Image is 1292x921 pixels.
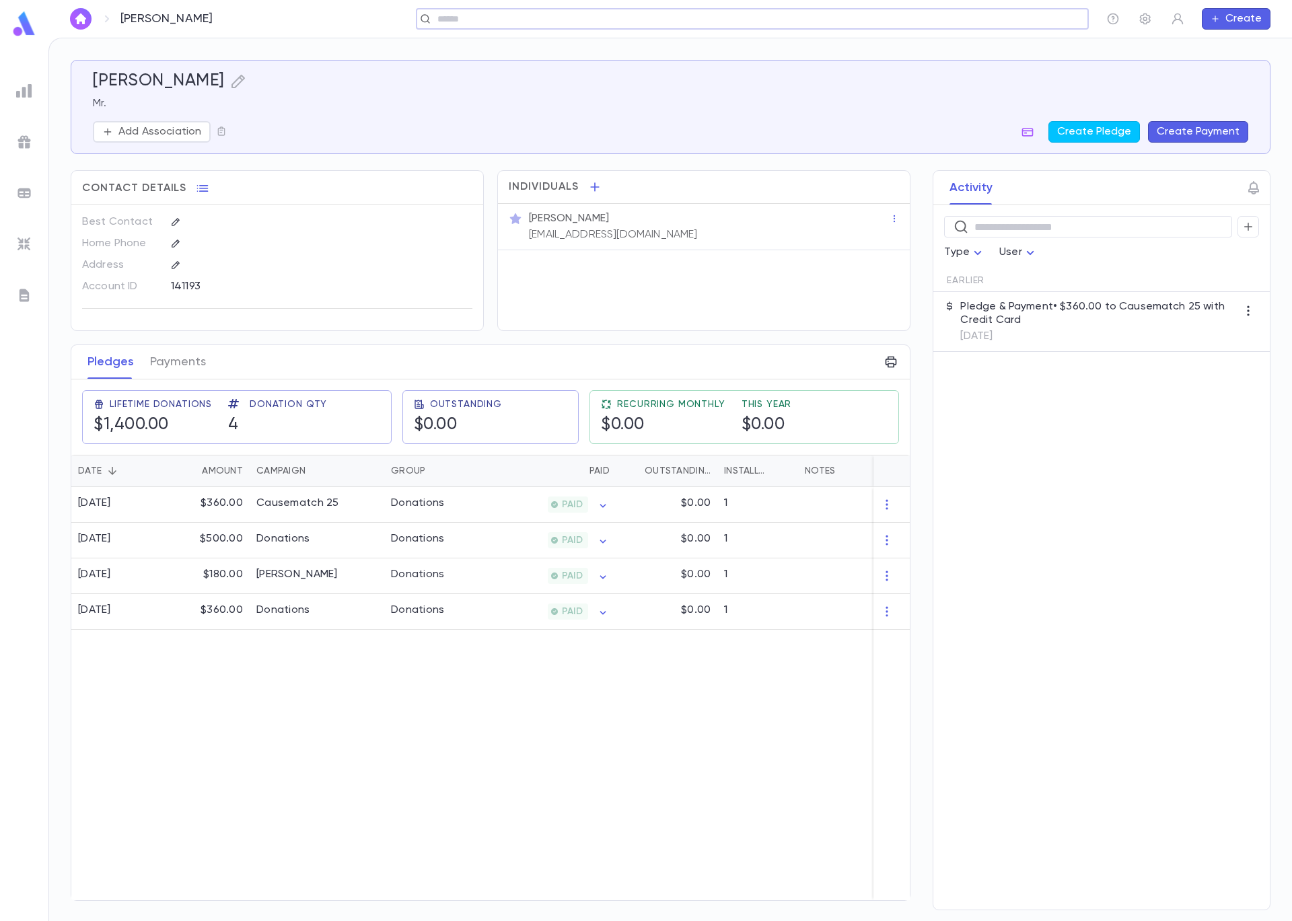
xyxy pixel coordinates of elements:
[805,455,835,487] div: Notes
[960,330,1237,343] p: [DATE]
[391,455,425,487] div: Group
[78,603,111,617] div: [DATE]
[999,247,1022,258] span: User
[102,460,123,482] button: Sort
[742,415,785,435] h5: $0.00
[681,603,711,617] p: $0.00
[391,603,445,617] div: Donations
[717,594,798,630] div: 1
[256,455,306,487] div: Campaign
[94,415,169,435] h5: $1,400.00
[391,532,445,546] div: Donations
[93,71,225,91] h5: [PERSON_NAME]
[82,276,159,297] p: Account ID
[82,182,186,195] span: Contact Details
[16,134,32,150] img: campaigns_grey.99e729a5f7ee94e3726e6486bddda8f1.svg
[742,399,792,410] span: This Year
[162,594,250,630] div: $360.00
[425,460,447,482] button: Sort
[82,211,159,233] p: Best Contact
[110,399,212,410] span: Lifetime Donations
[256,568,338,581] div: Shakla Vitarya
[162,558,250,594] div: $180.00
[16,185,32,201] img: batches_grey.339ca447c9d9533ef1741baa751efc33.svg
[306,460,327,482] button: Sort
[78,496,111,510] div: [DATE]
[557,606,588,617] span: PAID
[250,455,384,487] div: Campaign
[1202,8,1270,30] button: Create
[616,455,717,487] div: Outstanding
[256,496,339,510] div: Causematch 25
[150,345,206,379] button: Payments
[78,568,111,581] div: [DATE]
[93,97,1248,110] p: Mr.
[557,535,588,546] span: PAID
[73,13,89,24] img: home_white.a664292cf8c1dea59945f0da9f25487c.svg
[509,180,579,194] span: Individuals
[93,121,211,143] button: Add Association
[999,240,1038,266] div: User
[681,568,711,581] p: $0.00
[568,460,589,482] button: Sort
[529,212,609,225] p: [PERSON_NAME]
[256,532,310,546] div: Donations
[391,496,445,510] div: Donations
[944,240,986,266] div: Type
[16,236,32,252] img: imports_grey.530a8a0e642e233f2baf0ef88e8c9fcb.svg
[78,532,111,546] div: [DATE]
[202,455,243,487] div: Amount
[681,532,711,546] p: $0.00
[1048,121,1140,143] button: Create Pledge
[645,455,711,487] div: Outstanding
[162,455,250,487] div: Amount
[717,523,798,558] div: 1
[384,455,485,487] div: Group
[171,276,406,296] div: 141193
[529,228,697,242] p: [EMAIL_ADDRESS][DOMAIN_NAME]
[623,460,645,482] button: Sort
[78,455,102,487] div: Date
[944,247,970,258] span: Type
[228,415,239,435] h5: 4
[770,460,791,482] button: Sort
[949,171,993,205] button: Activity
[82,233,159,254] p: Home Phone
[430,399,502,410] span: Outstanding
[250,399,327,410] span: Donation Qty
[601,415,645,435] h5: $0.00
[617,399,725,410] span: Recurring Monthly
[717,455,798,487] div: Installments
[1148,121,1248,143] button: Create Payment
[717,487,798,523] div: 1
[16,287,32,303] img: letters_grey.7941b92b52307dd3b8a917253454ce1c.svg
[717,558,798,594] div: 1
[485,455,616,487] div: Paid
[71,455,162,487] div: Date
[557,499,588,510] span: PAID
[589,455,610,487] div: Paid
[120,11,213,26] p: [PERSON_NAME]
[82,254,159,276] p: Address
[557,570,588,581] span: PAID
[414,415,458,435] h5: $0.00
[16,83,32,99] img: reports_grey.c525e4749d1bce6a11f5fe2a8de1b229.svg
[118,125,201,139] p: Add Association
[11,11,38,37] img: logo
[391,568,445,581] div: Donations
[162,523,250,558] div: $500.00
[960,300,1237,327] p: Pledge & Payment • $360.00 to Causematch 25 with Credit Card
[724,455,770,487] div: Installments
[798,455,966,487] div: Notes
[947,275,984,286] span: Earlier
[180,460,202,482] button: Sort
[256,603,310,617] div: Donations
[87,345,134,379] button: Pledges
[681,496,711,510] p: $0.00
[162,487,250,523] div: $360.00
